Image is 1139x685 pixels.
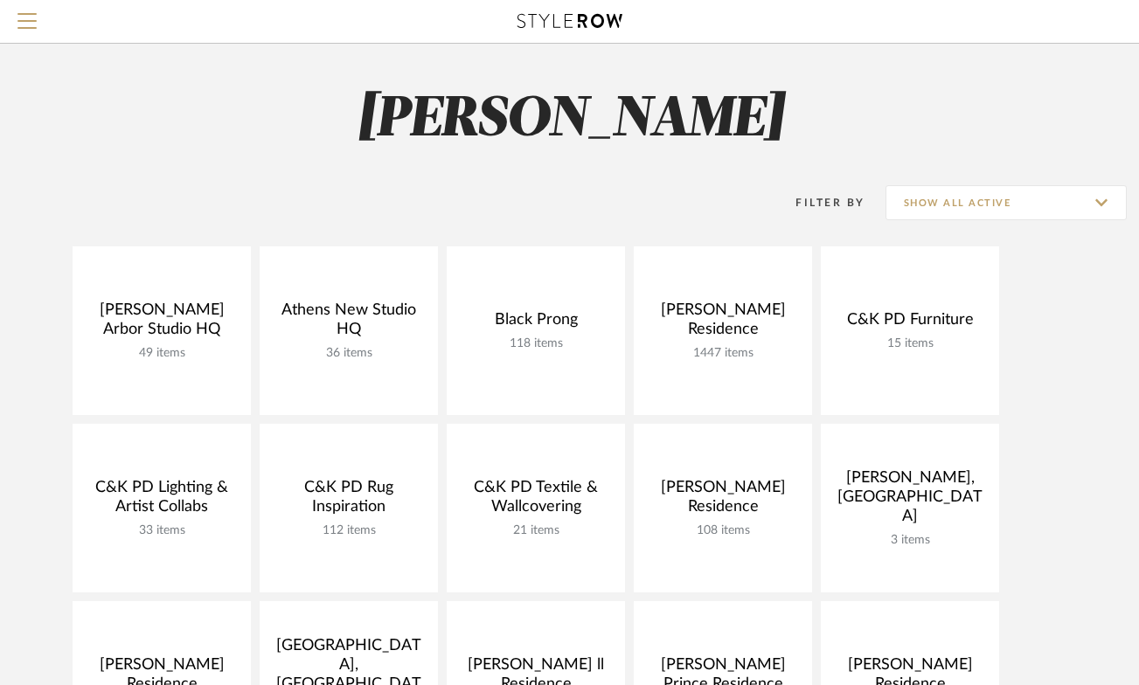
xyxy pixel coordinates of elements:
[461,523,611,538] div: 21 items
[461,478,611,523] div: C&K PD Textile & Wallcovering
[87,523,237,538] div: 33 items
[461,310,611,336] div: Black Prong
[87,346,237,361] div: 49 items
[835,310,985,336] div: C&K PD Furniture
[648,523,798,538] div: 108 items
[835,468,985,533] div: [PERSON_NAME], [GEOGRAPHIC_DATA]
[87,301,237,346] div: [PERSON_NAME] Arbor Studio HQ
[274,478,424,523] div: C&K PD Rug Inspiration
[274,346,424,361] div: 36 items
[274,523,424,538] div: 112 items
[774,194,865,211] div: Filter By
[835,533,985,548] div: 3 items
[648,346,798,361] div: 1447 items
[648,301,798,346] div: [PERSON_NAME] Residence
[648,478,798,523] div: [PERSON_NAME] Residence
[835,336,985,351] div: 15 items
[274,301,424,346] div: Athens New Studio HQ
[461,336,611,351] div: 118 items
[87,478,237,523] div: C&K PD Lighting & Artist Collabs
